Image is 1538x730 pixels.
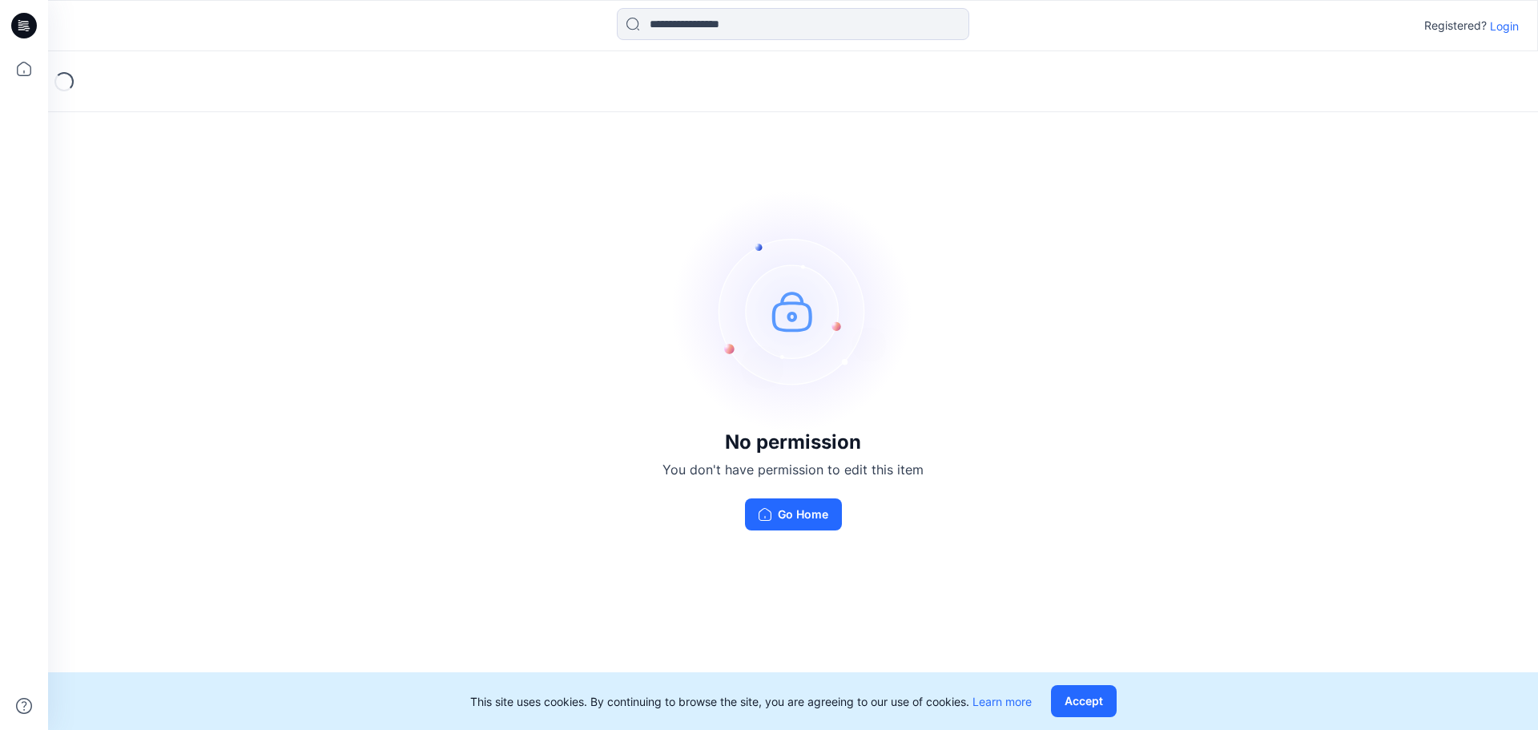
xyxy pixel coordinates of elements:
p: Registered? [1424,16,1487,35]
p: You don't have permission to edit this item [662,460,924,479]
p: This site uses cookies. By continuing to browse the site, you are agreeing to our use of cookies. [470,693,1032,710]
button: Go Home [745,498,842,530]
p: Login [1490,18,1519,34]
a: Learn more [972,695,1032,708]
img: no-perm.svg [673,191,913,431]
h3: No permission [662,431,924,454]
button: Accept [1051,685,1117,717]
